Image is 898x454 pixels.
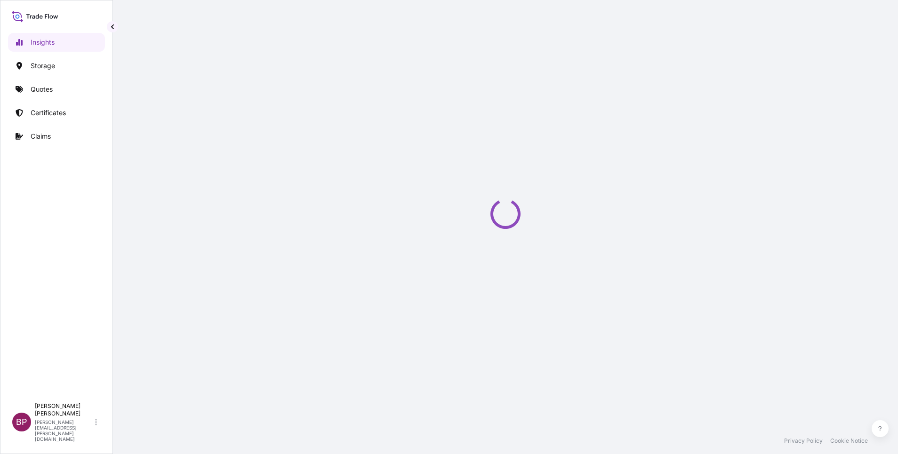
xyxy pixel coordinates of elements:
p: Certificates [31,108,66,117]
a: Quotes [8,80,105,99]
a: Privacy Policy [784,437,823,445]
a: Insights [8,33,105,52]
a: Storage [8,56,105,75]
a: Cookie Notice [830,437,868,445]
p: Claims [31,132,51,141]
p: Storage [31,61,55,70]
p: [PERSON_NAME][EMAIL_ADDRESS][PERSON_NAME][DOMAIN_NAME] [35,419,93,442]
p: Quotes [31,85,53,94]
span: BP [16,417,27,427]
a: Certificates [8,103,105,122]
a: Claims [8,127,105,146]
p: [PERSON_NAME] [PERSON_NAME] [35,402,93,417]
p: Insights [31,38,55,47]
